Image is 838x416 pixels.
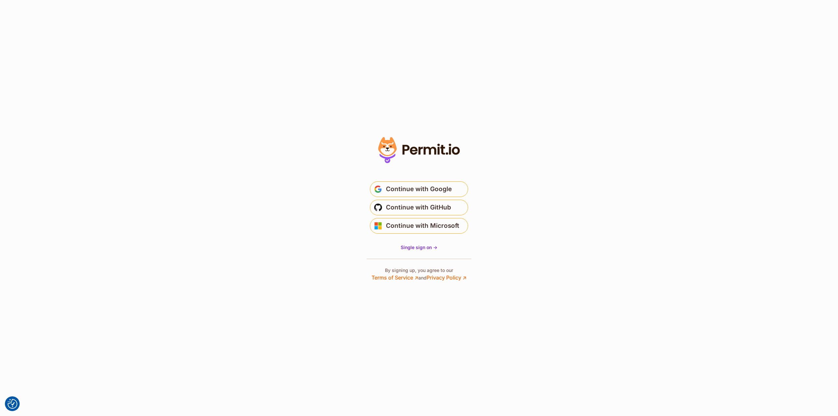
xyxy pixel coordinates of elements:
img: Revisit consent button [8,399,17,409]
a: Privacy Policy ↗ [427,274,466,281]
a: Single sign on -> [401,244,437,251]
a: Terms of Service ↗ [372,274,418,281]
span: Continue with Microsoft [386,221,459,231]
span: Continue with Google [386,184,452,194]
button: Continue with Microsoft [370,218,468,234]
button: Continue with Google [370,181,468,197]
p: By signing up, you agree to our and [372,267,466,281]
button: Consent Preferences [8,399,17,409]
button: Continue with GitHub [370,200,468,215]
span: Single sign on -> [401,244,437,250]
span: Continue with GitHub [386,202,451,213]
